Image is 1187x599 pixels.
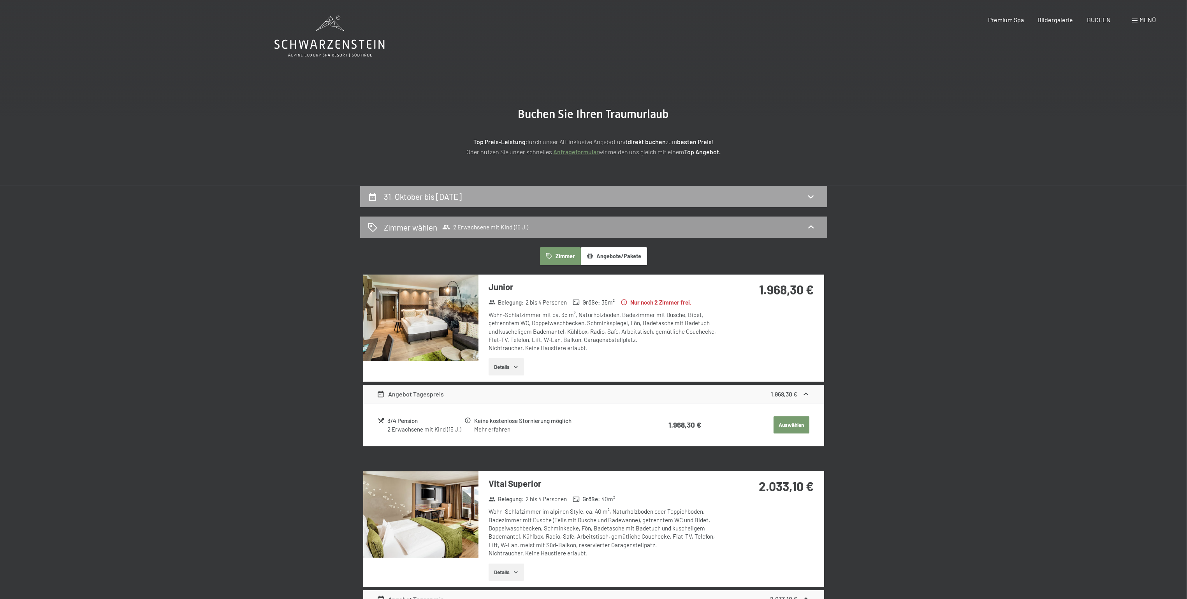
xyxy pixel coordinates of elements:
[621,298,691,307] strong: Nur noch 2 Zimmer frei.
[489,495,524,503] strong: Belegung :
[1087,16,1111,23] a: BUCHEN
[399,137,788,157] p: durch unser All-inklusive Angebot und zum ! Oder nutzen Sie unser schnelles wir melden uns gleich...
[489,358,524,375] button: Details
[489,477,720,490] h3: Vital Superior
[489,311,720,352] div: Wohn-Schlafzimmer mit ca. 35 m², Naturholzboden, Badezimmer mit Dusche, Bidet, getrenntem WC, Dop...
[384,192,462,201] h2: 31. Oktober bis [DATE]
[526,298,567,307] span: 2 bis 4 Personen
[573,298,600,307] strong: Größe :
[601,495,615,503] span: 40 m²
[988,16,1024,23] a: Premium Spa
[553,148,599,155] a: Anfrageformular
[628,138,666,145] strong: direkt buchen
[774,416,809,433] button: Auswählen
[387,425,463,433] div: 2 Erwachsene mit Kind (15 J.)
[363,471,478,558] img: mss_renderimg.php
[489,507,720,557] div: Wohn-Schlafzimmer im alpinen Style, ca. 40 m², Naturholzboden oder Teppichboden, Badezimmer mit D...
[677,138,712,145] strong: besten Preis
[771,390,797,398] strong: 1.968,30 €
[474,426,510,433] a: Mehr erfahren
[573,495,600,503] strong: Größe :
[473,138,526,145] strong: Top Preis-Leistung
[759,479,814,493] strong: 2.033,10 €
[1038,16,1073,23] a: Bildergalerie
[442,223,528,231] span: 2 Erwachsene mit Kind (15 J.)
[668,420,701,429] strong: 1.968,30 €
[601,298,615,307] span: 35 m²
[581,247,647,265] button: Angebote/Pakete
[387,416,463,425] div: 3/4 Pension
[384,222,437,233] h2: Zimmer wählen
[1140,16,1156,23] span: Menü
[540,247,580,265] button: Zimmer
[489,298,524,307] strong: Belegung :
[377,389,444,399] div: Angebot Tagespreis
[518,107,669,121] span: Buchen Sie Ihren Traumurlaub
[489,564,524,581] button: Details
[363,275,478,361] img: mss_renderimg.php
[489,281,720,293] h3: Junior
[526,495,567,503] span: 2 bis 4 Personen
[759,282,814,297] strong: 1.968,30 €
[684,148,721,155] strong: Top Angebot.
[363,385,824,403] div: Angebot Tagespreis1.968,30 €
[474,416,636,425] div: Keine kostenlose Stornierung möglich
